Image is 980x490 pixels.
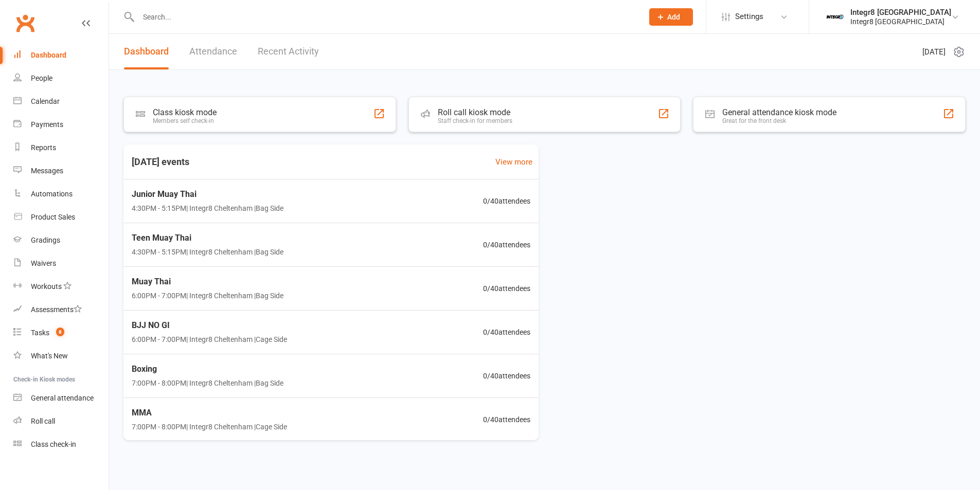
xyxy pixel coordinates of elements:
[13,298,109,321] a: Assessments
[132,377,283,389] span: 7:00PM - 8:00PM | Integr8 Cheltenham | Bag Side
[483,414,530,425] span: 0 / 40 attendees
[438,117,512,124] div: Staff check-in for members
[13,229,109,252] a: Gradings
[31,352,68,360] div: What's New
[153,117,217,124] div: Members self check-in
[922,46,946,58] span: [DATE]
[495,156,532,168] a: View more
[189,34,237,69] a: Attendance
[13,387,109,410] a: General attendance kiosk mode
[13,344,109,368] a: What's New
[31,417,55,425] div: Roll call
[850,17,951,26] div: Integr8 [GEOGRAPHIC_DATA]
[258,34,319,69] a: Recent Activity
[31,329,49,337] div: Tasks
[13,206,109,229] a: Product Sales
[123,153,198,171] h3: [DATE] events
[132,246,283,258] span: 4:30PM - 5:15PM | Integr8 Cheltenham | Bag Side
[13,183,109,206] a: Automations
[13,44,109,67] a: Dashboard
[132,231,283,245] span: Teen Muay Thai
[483,283,530,294] span: 0 / 40 attendees
[483,326,530,338] span: 0 / 40 attendees
[13,159,109,183] a: Messages
[825,7,845,27] img: thumb_image1744271085.png
[31,143,56,152] div: Reports
[438,107,512,117] div: Roll call kiosk mode
[13,410,109,433] a: Roll call
[13,275,109,298] a: Workouts
[483,370,530,382] span: 0 / 40 attendees
[13,113,109,136] a: Payments
[132,421,287,432] span: 7:00PM - 8:00PM | Integr8 Cheltenham | Cage Side
[13,433,109,456] a: Class kiosk mode
[850,8,951,17] div: Integr8 [GEOGRAPHIC_DATA]
[667,13,680,21] span: Add
[13,321,109,344] a: Tasks 8
[13,90,109,113] a: Calendar
[56,328,64,336] span: 8
[31,51,66,59] div: Dashboard
[483,239,530,250] span: 0 / 40 attendees
[31,440,76,448] div: Class check-in
[13,252,109,275] a: Waivers
[132,290,283,301] span: 6:00PM - 7:00PM | Integr8 Cheltenham | Bag Side
[31,282,62,291] div: Workouts
[722,117,836,124] div: Great for the front desk
[12,10,38,36] a: Clubworx
[31,259,56,267] div: Waivers
[31,394,94,402] div: General attendance
[132,362,283,376] span: Boxing
[483,195,530,207] span: 0 / 40 attendees
[31,190,73,198] div: Automations
[132,275,283,288] span: Muay Thai
[722,107,836,117] div: General attendance kiosk mode
[153,107,217,117] div: Class kiosk mode
[132,188,283,201] span: Junior Muay Thai
[735,5,763,28] span: Settings
[132,334,287,345] span: 6:00PM - 7:00PM | Integr8 Cheltenham | Cage Side
[132,319,287,332] span: BJJ NO GI
[13,136,109,159] a: Reports
[31,167,63,175] div: Messages
[124,34,169,69] a: Dashboard
[132,406,287,420] span: MMA
[31,213,75,221] div: Product Sales
[31,74,52,82] div: People
[31,97,60,105] div: Calendar
[31,236,60,244] div: Gradings
[649,8,693,26] button: Add
[132,203,283,214] span: 4:30PM - 5:15PM | Integr8 Cheltenham | Bag Side
[31,305,82,314] div: Assessments
[13,67,109,90] a: People
[31,120,63,129] div: Payments
[135,10,636,24] input: Search...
